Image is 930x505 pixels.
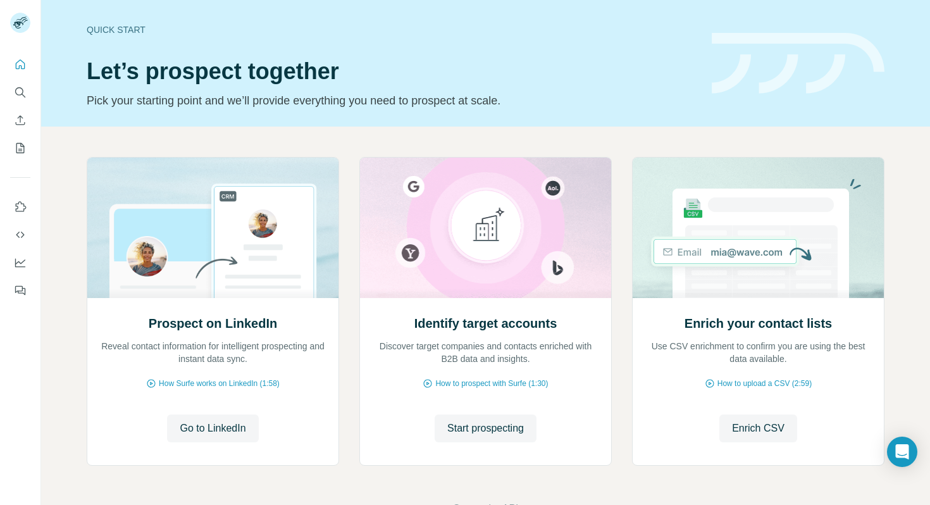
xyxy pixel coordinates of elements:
[732,421,784,436] span: Enrich CSV
[373,340,598,365] p: Discover target companies and contacts enriched with B2B data and insights.
[100,340,326,365] p: Reveal contact information for intelligent prospecting and instant data sync.
[10,53,30,76] button: Quick start
[10,81,30,104] button: Search
[10,196,30,218] button: Use Surfe on LinkedIn
[10,251,30,274] button: Dashboard
[685,315,832,332] h2: Enrich your contact lists
[717,378,812,389] span: How to upload a CSV (2:59)
[359,158,612,298] img: Identify target accounts
[10,223,30,246] button: Use Surfe API
[87,59,697,84] h1: Let’s prospect together
[159,378,280,389] span: How Surfe works on LinkedIn (1:58)
[632,158,884,298] img: Enrich your contact lists
[719,415,797,442] button: Enrich CSV
[10,137,30,159] button: My lists
[414,315,557,332] h2: Identify target accounts
[435,378,548,389] span: How to prospect with Surfe (1:30)
[87,158,339,298] img: Prospect on LinkedIn
[167,415,258,442] button: Go to LinkedIn
[87,23,697,36] div: Quick start
[435,415,536,442] button: Start prospecting
[87,92,697,109] p: Pick your starting point and we’ll provide everything you need to prospect at scale.
[645,340,871,365] p: Use CSV enrichment to confirm you are using the best data available.
[887,437,917,467] div: Open Intercom Messenger
[10,279,30,302] button: Feedback
[180,421,245,436] span: Go to LinkedIn
[447,421,524,436] span: Start prospecting
[10,109,30,132] button: Enrich CSV
[149,315,277,332] h2: Prospect on LinkedIn
[712,33,884,94] img: banner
